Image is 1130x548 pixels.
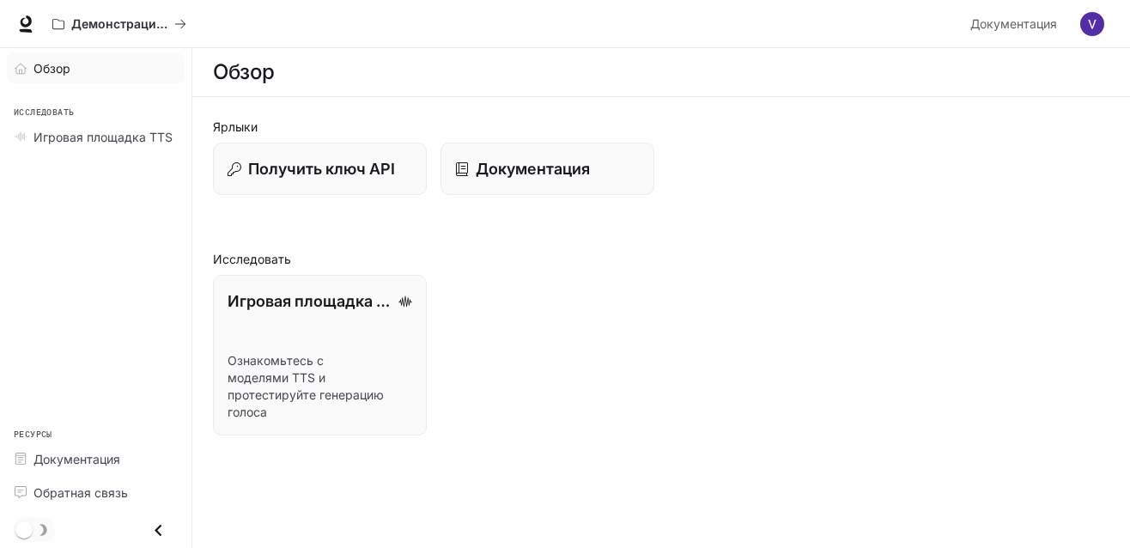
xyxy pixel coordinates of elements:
a: Игровая площадка TTS [7,122,185,152]
button: Получить ключ API [213,143,427,195]
button: Все рабочие пространства [45,7,194,41]
a: Обратная связь [7,478,185,508]
a: Игровая площадка TTSОзнакомьтесь с моделями TTS и протестируйте генерацию голоса [213,275,427,435]
span: Документация [33,450,120,468]
span: Переключение темного режима [15,520,33,539]
span: Документация [970,14,1057,35]
span: Игровая площадка TTS [33,128,173,146]
p: Демонстрации ИИ в игровом мире [71,17,167,32]
a: Документация [963,7,1068,41]
button: Закрытие ящика [139,513,178,548]
a: Обзор [7,53,185,83]
span: Обзор [33,59,70,77]
h2: Исследовать [213,250,1109,268]
a: Документация [7,444,185,474]
a: Документация [440,143,654,195]
img: Аватар пользователя [1080,12,1104,36]
p: Ознакомьтесь с моделями TTS и протестируйте генерацию голоса [228,352,412,421]
button: Аватар пользователя [1075,7,1109,41]
h2: Ярлыки [213,118,1109,136]
span: Обратная связь [33,484,128,502]
h1: Обзор [213,55,275,89]
p: Получить ключ API [248,157,395,180]
p: Документация [476,157,590,180]
p: Игровая площадка TTS [228,289,392,313]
